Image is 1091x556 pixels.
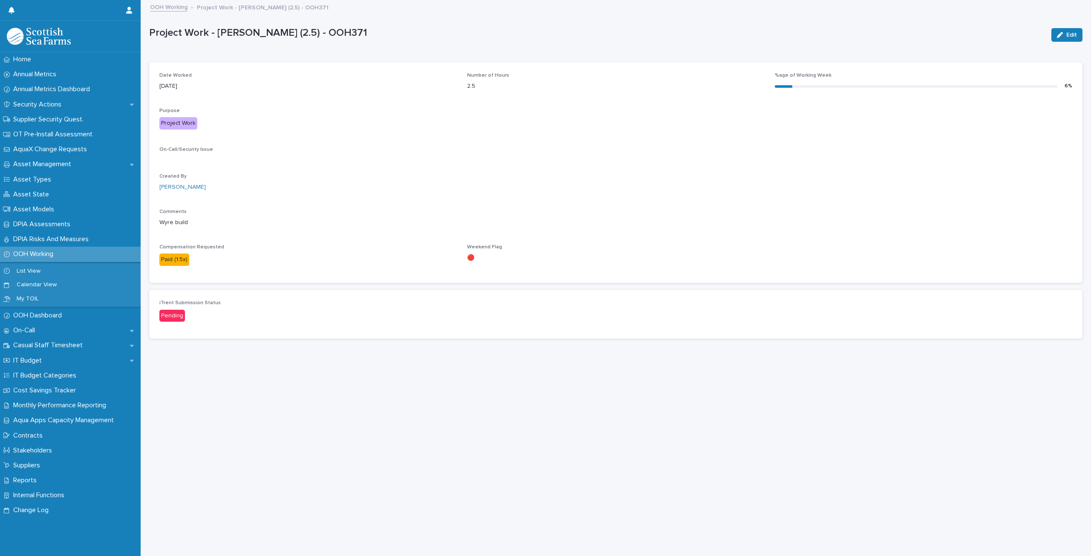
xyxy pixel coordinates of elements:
div: Pending [159,310,185,322]
p: List View [10,268,47,275]
p: Monthly Performance Reporting [10,401,113,409]
span: Edit [1066,32,1077,38]
span: Number of Hours [467,73,509,78]
p: Casual Staff Timesheet [10,341,89,349]
p: AquaX Change Requests [10,145,94,153]
p: Cost Savings Tracker [10,386,83,395]
p: On-Call [10,326,42,334]
p: Project Work - [PERSON_NAME] (2.5) - OOH371 [149,27,1045,39]
p: OOH Dashboard [10,311,69,320]
span: iTrent Submission Status [159,300,221,305]
a: [PERSON_NAME] [159,183,206,192]
p: OOH Working [10,250,60,258]
span: %age of Working Week [775,73,831,78]
div: Paid (1.5x) [159,254,189,266]
a: OOH Working [150,2,188,12]
img: 9Y1MW04fRR2O5TKCTBvH [7,28,71,45]
p: Asset Types [10,176,58,184]
p: DPIA Risks And Measures [10,235,95,243]
span: Date Worked [159,73,192,78]
p: Asset Models [10,205,61,213]
p: Aqua Apps Capacity Management [10,416,121,424]
p: Contracts [10,432,49,440]
span: Compensation Requested [159,245,224,250]
p: Annual Metrics [10,70,63,78]
p: 2.5 [467,82,765,91]
span: Comments [159,209,187,214]
p: Project Work - [PERSON_NAME] (2.5) - OOH371 [197,2,329,12]
p: Wyre build [159,218,1072,227]
div: Project Work [159,117,197,130]
span: Created By [159,174,187,179]
p: OT Pre-Install Assessment [10,130,99,138]
p: [DATE] [159,82,457,91]
div: 6 % [1065,82,1072,91]
p: DPIA Assessments [10,220,77,228]
p: Stakeholders [10,447,59,455]
p: 🔴 [467,254,765,262]
p: IT Budget Categories [10,372,83,380]
span: Weekend Flag [467,245,502,250]
p: Reports [10,476,43,484]
p: Supplier Security Quest. [10,115,90,124]
p: Change Log [10,506,55,514]
p: Suppliers [10,461,47,470]
p: Annual Metrics Dashboard [10,85,97,93]
p: Calendar View [10,281,63,288]
p: My TOIL [10,295,46,302]
button: Edit [1051,28,1082,42]
p: IT Budget [10,357,49,365]
p: Home [10,55,38,63]
p: Asset Management [10,160,78,168]
p: Internal Functions [10,491,71,499]
p: Security Actions [10,101,68,109]
span: Purpose [159,108,180,113]
p: Asset State [10,190,56,199]
span: On-Call/Security Issue [159,147,213,152]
